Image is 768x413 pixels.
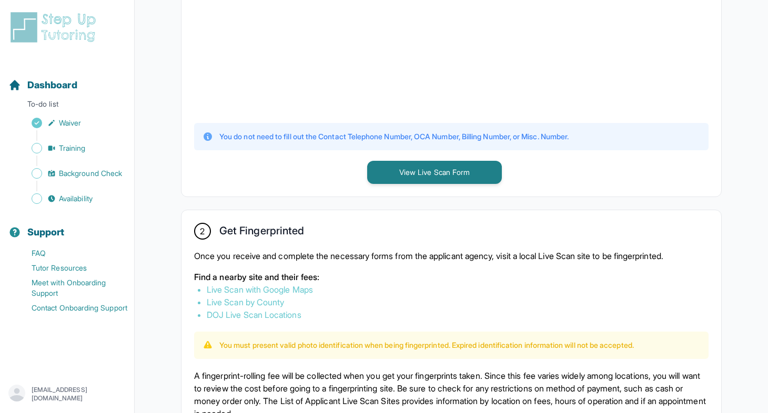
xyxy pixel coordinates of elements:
a: Background Check [8,166,134,181]
a: FAQ [8,246,134,261]
span: Dashboard [27,78,77,92]
p: To-do list [4,99,130,113]
span: Availability [59,193,93,204]
a: Dashboard [8,78,77,92]
h2: Get Fingerprinted [219,224,304,241]
a: Waiver [8,116,134,130]
button: Dashboard [4,61,130,97]
a: Tutor Resources [8,261,134,275]
p: You do not need to fill out the Contact Telephone Number, OCA Number, Billing Number, or Misc. Nu... [219,131,569,142]
span: Background Check [59,168,122,179]
span: 2 [200,225,205,238]
a: Live Scan with Google Maps [207,284,313,295]
a: DOJ Live Scan Locations [207,309,301,320]
a: Training [8,141,134,156]
span: Support [27,225,65,240]
a: Availability [8,191,134,206]
a: Live Scan by County [207,297,284,307]
button: View Live Scan Form [367,161,502,184]
button: [EMAIL_ADDRESS][DOMAIN_NAME] [8,385,126,404]
img: logo [8,11,102,44]
span: Waiver [59,118,81,128]
button: Support [4,208,130,244]
a: Meet with Onboarding Support [8,275,134,301]
span: Training [59,143,86,153]
p: Once you receive and complete the necessary forms from the applicant agency, visit a local Live S... [194,250,709,262]
p: You must present valid photo identification when being fingerprinted. Expired identification info... [219,340,634,350]
p: Find a nearby site and their fees: [194,271,709,283]
a: View Live Scan Form [367,167,502,177]
a: Contact Onboarding Support [8,301,134,315]
p: [EMAIL_ADDRESS][DOMAIN_NAME] [32,386,126,402]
